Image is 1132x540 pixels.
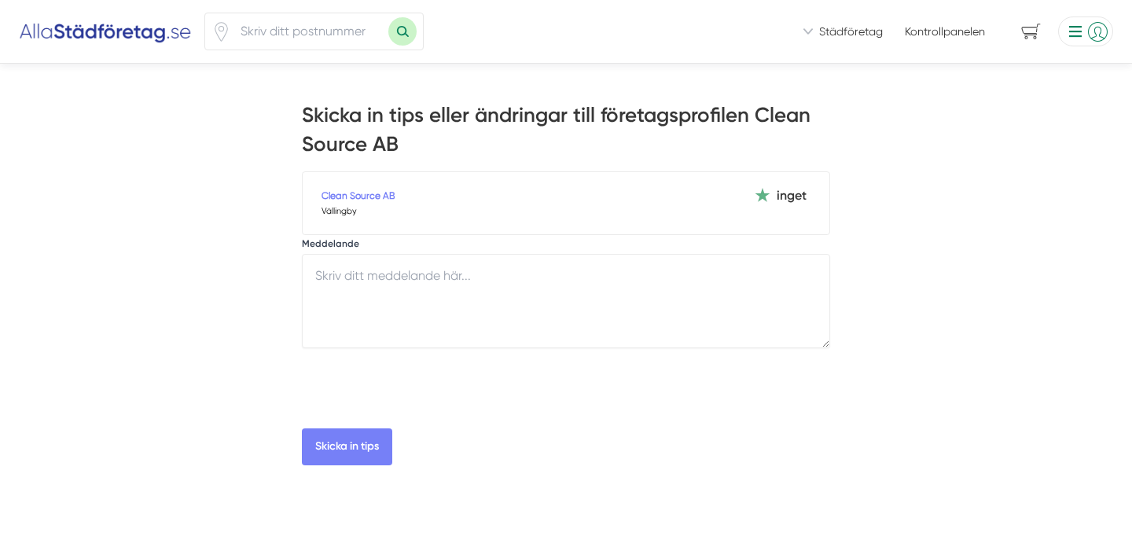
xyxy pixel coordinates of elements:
[302,358,541,419] iframe: reCAPTCHA
[819,24,883,39] span: Städföretag
[905,24,985,39] a: Kontrollpanelen
[211,22,231,42] span: Klicka för att använda din position.
[322,204,755,219] span: Vällingby
[302,237,359,250] label: Meddelande
[388,17,417,46] button: Sök med postnummer
[19,19,192,44] img: Alla Städföretag
[322,190,395,201] a: Clean Source AB
[302,428,392,465] button: Skicka in tips
[231,13,388,50] input: Skriv ditt postnummer
[211,22,231,42] svg: Pin / Karta
[302,101,830,171] h1: Skicka in tips eller ändringar till företagsprofilen Clean Source AB
[1010,18,1052,46] span: navigation-cart
[777,188,807,203] span: inget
